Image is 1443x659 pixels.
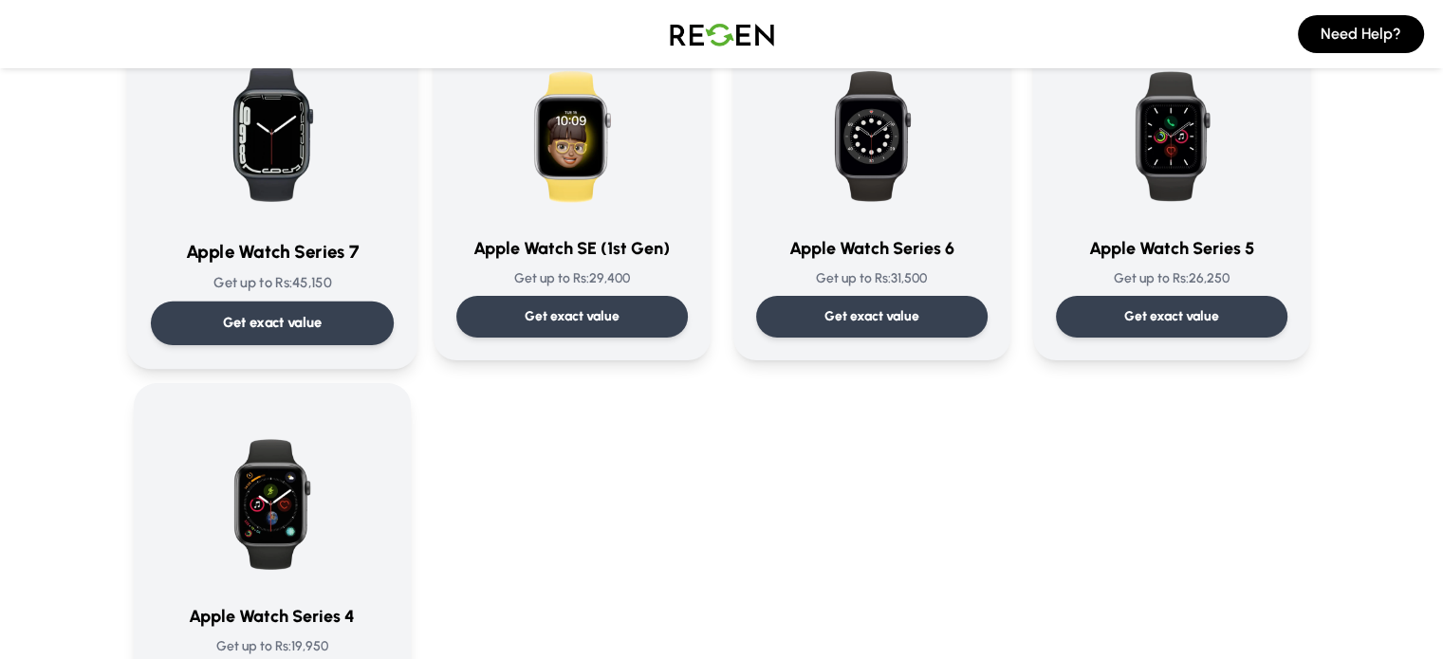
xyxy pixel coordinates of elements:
[181,406,363,588] img: Apple Watch Series 4 (2018)
[176,30,368,222] img: Apple Watch Series 7 (2021)
[1124,307,1219,326] p: Get exact value
[1081,38,1263,220] img: Apple Watch Series 5 (2019)
[781,38,963,220] img: Apple Watch Series 6 (2020)
[222,313,322,333] p: Get exact value
[150,273,393,293] p: Get up to Rs: 45,150
[525,307,620,326] p: Get exact value
[157,637,388,656] p: Get up to Rs: 19,950
[756,269,988,288] p: Get up to Rs: 31,500
[150,238,393,265] h3: Apple Watch Series 7
[1056,269,1287,288] p: Get up to Rs: 26,250
[756,235,988,262] h3: Apple Watch Series 6
[1298,15,1424,53] button: Need Help?
[824,307,919,326] p: Get exact value
[456,269,688,288] p: Get up to Rs: 29,400
[157,603,388,630] h3: Apple Watch Series 4
[1056,235,1287,262] h3: Apple Watch Series 5
[656,8,788,61] img: Logo
[456,235,688,262] h3: Apple Watch SE (1st Gen)
[481,38,663,220] img: Apple Watch SE (1st Generation) (2020)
